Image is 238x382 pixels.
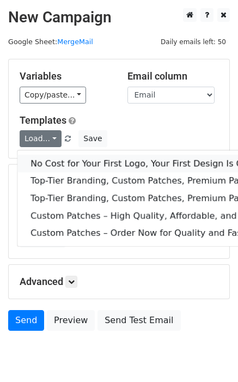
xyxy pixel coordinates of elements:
[127,70,219,82] h5: Email column
[20,70,111,82] h5: Variables
[8,310,44,331] a: Send
[8,8,230,27] h2: New Campaign
[47,310,95,331] a: Preview
[20,114,66,126] a: Templates
[57,38,93,46] a: MergeMail
[20,276,218,288] h5: Advanced
[20,87,86,104] a: Copy/paste...
[78,130,107,147] button: Save
[8,38,93,46] small: Google Sheet:
[184,330,238,382] iframe: Chat Widget
[157,38,230,46] a: Daily emails left: 50
[97,310,180,331] a: Send Test Email
[20,130,62,147] a: Load...
[157,36,230,48] span: Daily emails left: 50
